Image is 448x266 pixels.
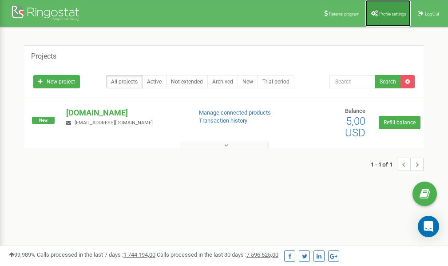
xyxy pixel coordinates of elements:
[32,117,55,124] span: New
[418,216,439,237] div: Open Intercom Messenger
[33,75,80,88] a: New project
[123,251,155,258] u: 1 744 194,00
[207,75,238,88] a: Archived
[142,75,167,88] a: Active
[66,107,184,119] p: [DOMAIN_NAME]
[379,116,420,129] a: Refill balance
[258,75,294,88] a: Trial period
[329,75,375,88] input: Search
[329,12,360,16] span: Referral program
[371,158,397,171] span: 1 - 1 of 1
[199,117,247,124] a: Transaction history
[425,12,439,16] span: Log Out
[238,75,258,88] a: New
[157,251,278,258] span: Calls processed in the last 30 days :
[37,251,155,258] span: Calls processed in the last 7 days :
[75,120,153,126] span: [EMAIL_ADDRESS][DOMAIN_NAME]
[379,12,406,16] span: Profile settings
[246,251,278,258] u: 7 596 625,00
[31,52,56,60] h5: Projects
[9,251,36,258] span: 99,989%
[166,75,208,88] a: Not extended
[371,149,424,180] nav: ...
[375,75,401,88] button: Search
[106,75,143,88] a: All projects
[345,115,365,139] span: 5,00 USD
[199,109,271,116] a: Manage connected products
[345,107,365,114] span: Balance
